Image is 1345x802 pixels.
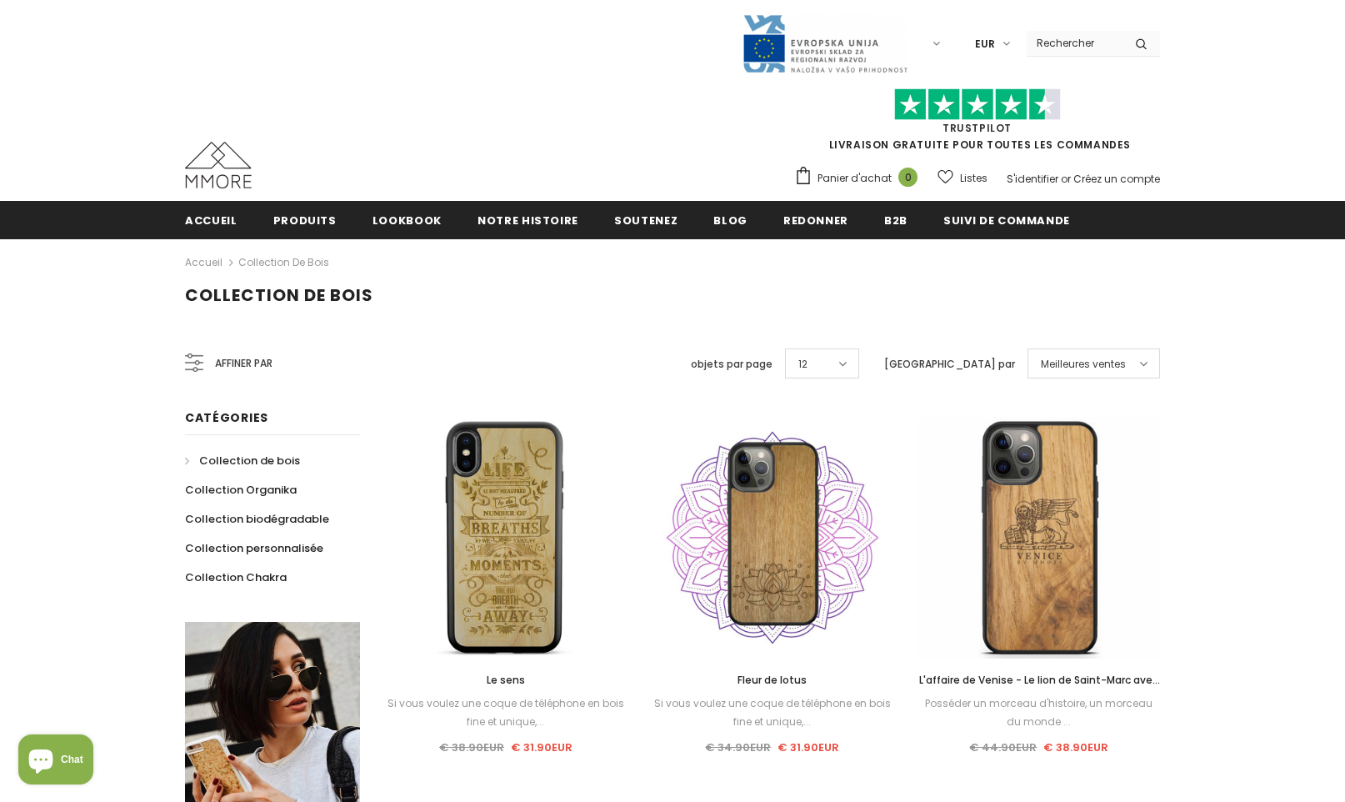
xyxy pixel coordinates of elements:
img: Javni Razpis [742,13,908,74]
span: € 31.90EUR [511,739,572,755]
a: S'identifier [1007,172,1058,186]
span: Suivi de commande [943,213,1070,228]
span: € 31.90EUR [777,739,839,755]
span: Listes [960,170,987,187]
label: [GEOGRAPHIC_DATA] par [884,356,1015,373]
span: Accueil [185,213,237,228]
span: Meilleures ventes [1041,356,1126,373]
span: Collection de bois [185,283,373,307]
div: Si vous voulez une coque de téléphone en bois fine et unique,... [652,694,893,731]
a: B2B [884,201,907,238]
span: Affiner par [215,354,272,373]
a: Accueil [185,253,222,273]
span: Produits [273,213,337,228]
span: Collection Chakra [185,569,287,585]
span: or [1061,172,1071,186]
span: B2B [884,213,907,228]
span: Fleur de lotus [737,673,807,687]
a: Collection biodégradable [185,504,329,534]
span: L'affaire de Venise - Le lion de Saint-Marc avec le lettrage [919,673,1160,705]
span: Collection biodégradable [185,511,329,527]
a: Notre histoire [477,201,578,238]
span: Blog [713,213,747,228]
a: Suivi de commande [943,201,1070,238]
a: Panier d'achat 0 [794,166,926,191]
span: Collection de bois [199,453,300,469]
img: Cas MMORE [185,142,252,188]
span: Redonner [783,213,848,228]
a: soutenez [614,201,677,238]
span: EUR [975,36,995,53]
span: Catégories [185,409,268,426]
a: Collection personnalisée [185,534,323,563]
a: Collection Chakra [185,563,287,592]
a: Redonner [783,201,848,238]
span: Lookbook [372,213,442,228]
a: Collection de bois [238,255,329,269]
a: Fleur de lotus [652,671,893,689]
span: € 38.90EUR [1043,739,1108,755]
a: Javni Razpis [742,36,908,50]
a: Lookbook [372,201,442,238]
label: objets par page [691,356,772,373]
a: Blog [713,201,747,238]
div: Posséder un morceau d'histoire, un morceau du monde ... [918,694,1160,731]
a: Le sens [385,671,627,689]
span: € 38.90EUR [439,739,504,755]
span: Collection Organika [185,482,297,498]
a: Listes [937,163,987,193]
span: 12 [798,356,807,373]
a: L'affaire de Venise - Le lion de Saint-Marc avec le lettrage [918,671,1160,689]
span: Notre histoire [477,213,578,228]
a: Accueil [185,201,237,238]
input: Search Site [1027,31,1122,55]
inbox-online-store-chat: Shopify online store chat [13,734,98,789]
span: soutenez [614,213,677,228]
span: Collection personnalisée [185,540,323,556]
a: Collection Organika [185,475,297,504]
a: Produits [273,201,337,238]
span: Panier d'achat [817,170,892,187]
a: Collection de bois [185,446,300,475]
span: € 44.90EUR [969,739,1037,755]
span: € 34.90EUR [705,739,771,755]
span: 0 [898,168,917,187]
span: Le sens [487,673,525,687]
a: Créez un compte [1073,172,1160,186]
img: Faites confiance aux étoiles pilotes [894,88,1061,121]
a: TrustPilot [942,121,1012,135]
span: LIVRAISON GRATUITE POUR TOUTES LES COMMANDES [794,96,1160,152]
div: Si vous voulez une coque de téléphone en bois fine et unique,... [385,694,627,731]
